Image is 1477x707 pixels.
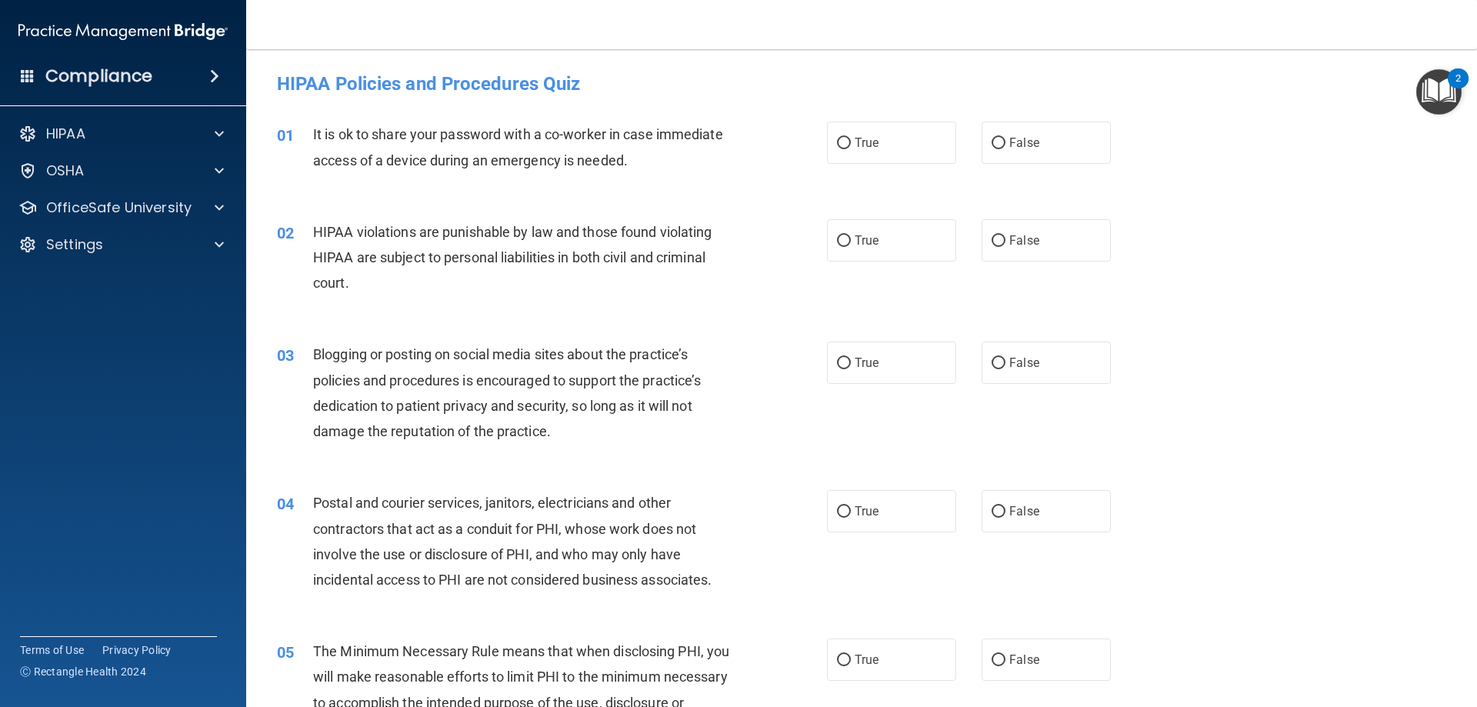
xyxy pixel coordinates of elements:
input: False [992,235,1005,247]
input: False [992,358,1005,369]
span: 05 [277,643,294,662]
input: True [837,358,851,369]
p: OSHA [46,162,85,180]
input: True [837,235,851,247]
span: 04 [277,495,294,513]
input: False [992,506,1005,518]
button: Open Resource Center, 2 new notifications [1416,69,1462,115]
span: True [855,135,879,150]
span: Blogging or posting on social media sites about the practice’s policies and procedures is encoura... [313,346,701,439]
span: 03 [277,346,294,365]
a: Privacy Policy [102,642,172,658]
span: True [855,504,879,519]
a: Settings [18,235,224,254]
span: False [1009,355,1039,370]
a: OSHA [18,162,224,180]
input: True [837,655,851,666]
a: OfficeSafe University [18,198,224,217]
span: 02 [277,224,294,242]
h4: Compliance [45,65,152,87]
span: Postal and courier services, janitors, electricians and other contractors that act as a conduit f... [313,495,712,588]
p: OfficeSafe University [46,198,192,217]
a: HIPAA [18,125,224,143]
p: HIPAA [46,125,85,143]
input: True [837,138,851,149]
input: True [837,506,851,518]
p: Settings [46,235,103,254]
span: 01 [277,126,294,145]
span: False [1009,233,1039,248]
a: Terms of Use [20,642,84,658]
span: True [855,355,879,370]
span: False [1009,135,1039,150]
h4: HIPAA Policies and Procedures Quiz [277,74,1446,94]
span: Ⓒ Rectangle Health 2024 [20,664,146,679]
span: It is ok to share your password with a co-worker in case immediate access of a device during an e... [313,126,723,168]
input: False [992,138,1005,149]
input: False [992,655,1005,666]
span: True [855,652,879,667]
img: PMB logo [18,16,228,47]
span: False [1009,504,1039,519]
span: True [855,233,879,248]
span: False [1009,652,1039,667]
div: 2 [1455,78,1461,98]
span: HIPAA violations are punishable by law and those found violating HIPAA are subject to personal li... [313,224,712,291]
